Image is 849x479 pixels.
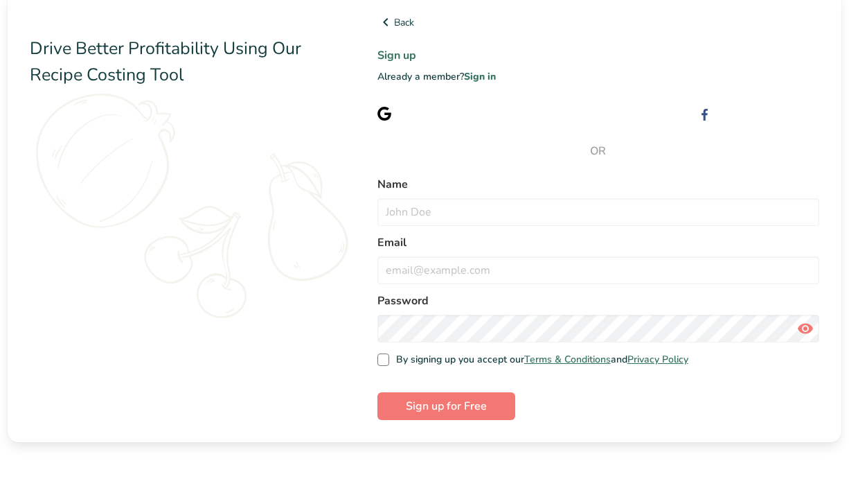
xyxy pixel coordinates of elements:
label: Password [377,293,819,309]
div: Sign up [402,106,490,121]
span: Sign up for Free [406,398,487,415]
a: Back [377,14,819,31]
h1: Sign up [377,47,819,64]
a: Terms & Conditions [524,353,611,366]
span: Drive Better Profitability Using Our Recipe Costing Tool [30,37,301,87]
input: John Doe [377,198,819,226]
input: email@example.com [377,256,819,284]
span: with Facebook [754,107,819,120]
span: By signing up you accept our and [389,354,688,366]
a: Privacy Policy [627,353,688,366]
img: Food Label Maker [30,14,165,31]
span: OR [377,143,819,159]
button: Sign up for Free [377,392,515,420]
p: Already a member? [377,69,819,84]
a: Sign in [464,70,496,83]
label: Name [377,176,819,193]
label: Email [377,234,819,251]
div: Sign up [721,106,819,121]
span: with Google [436,107,490,120]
